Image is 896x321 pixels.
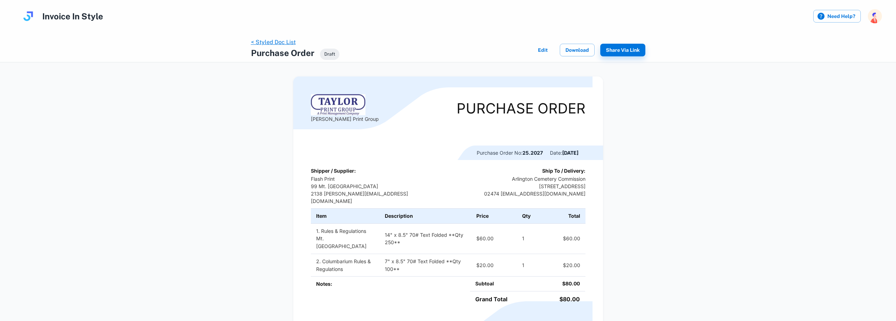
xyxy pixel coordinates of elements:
label: Need Help? [813,10,861,23]
img: Logo [311,94,365,115]
td: $80.00 [527,276,585,291]
td: 7" x 8.5" 70# Text Folded **Qty 100** [380,254,471,276]
b: Shipper / Supplier: [311,168,356,174]
img: photoURL [868,9,882,23]
td: 1. Rules & Regulations Mt. [GEOGRAPHIC_DATA] [311,223,380,254]
h4: Invoice In Style [42,10,103,23]
span: Draft [320,51,339,58]
img: logo.svg [21,9,35,23]
b: Ship To / Delivery: [542,168,585,174]
td: Grand Total [470,291,527,307]
td: $60.00 [471,223,517,254]
h4: Purchase Order [251,47,314,59]
div: [PERSON_NAME] Print Group [311,94,379,123]
td: $20.00 [471,254,517,276]
div: Purchase Order [457,101,585,116]
th: Description [380,209,471,224]
button: Edit [532,44,554,56]
td: Subtoal [470,276,527,291]
td: $60.00 [539,223,585,254]
th: Total [539,209,585,224]
td: 1 [517,254,540,276]
b: Notes: [316,281,332,287]
td: 2. Columbarium Rules & Regulations [311,254,380,276]
button: Share via Link [600,44,645,56]
a: < Styled Doc List [251,39,296,45]
button: Download [560,44,595,56]
th: Price [471,209,517,224]
th: Item [311,209,380,224]
nav: breadcrumb [251,38,339,47]
td: $20.00 [539,254,585,276]
p: Arlington Cemetery Commission [STREET_ADDRESS] 02474 [EMAIL_ADDRESS][DOMAIN_NAME] [484,175,585,197]
td: 1 [517,223,540,254]
td: 14" x 8.5" 70# Text Folded **Qty 250** [380,223,471,254]
td: $80.00 [527,291,585,307]
th: Qty [517,209,540,224]
p: Flash Print 99 Mt. [GEOGRAPHIC_DATA] 2138 [PERSON_NAME][EMAIL_ADDRESS][DOMAIN_NAME] [311,175,421,205]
